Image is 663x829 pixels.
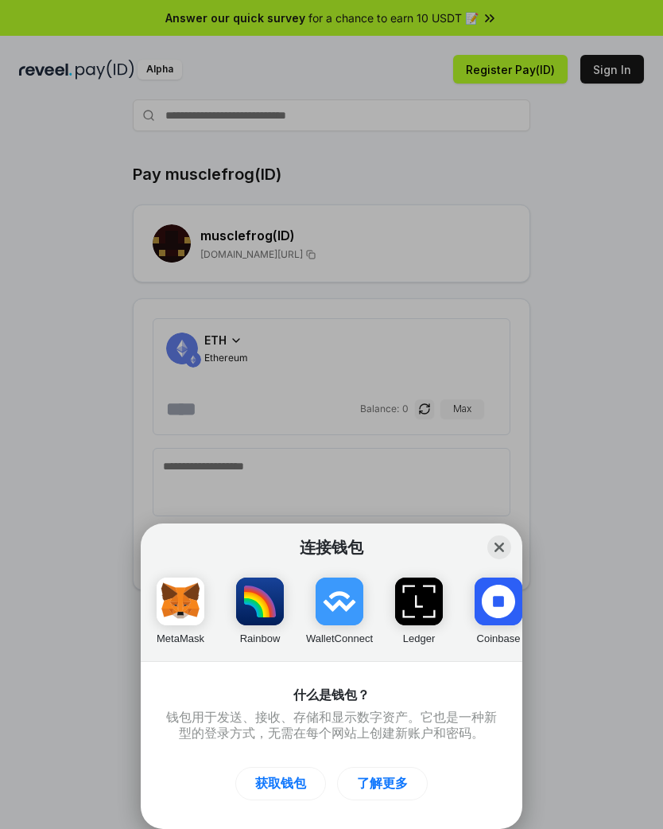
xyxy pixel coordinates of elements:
div: 获取钱包 [255,776,306,792]
button: Ledger [395,570,443,646]
button: MetaMask [157,570,204,646]
div: 了解更多 [357,776,408,792]
h1: 连接钱包 [157,538,506,557]
button: Close [487,535,511,559]
span: Ledger [403,632,435,644]
img: svg+xml,%3Csvg%20width%3D%2228%22%20height%3D%2228%22%20viewBox%3D%220%200%2028%2028%22%20fill%3D... [157,578,204,625]
span: Coinbase [477,632,521,644]
img: svg+xml,%3Csvg%20width%3D%2228%22%20height%3D%2228%22%20viewBox%3D%220%200%2028%2028%22%20fill%3D... [475,578,522,625]
span: Rainbow [240,632,281,644]
button: Rainbow [236,570,284,646]
button: WalletConnect [316,570,363,646]
div: 钱包用于发送、接收、存储和显示数字资产。它也是一种新型的登录方式，无需在每个网站上创建新账户和密码。 [166,710,497,741]
button: Coinbase [475,570,522,646]
img: svg+xml,%3Csvg%20width%3D%2228%22%20height%3D%2228%22%20viewBox%3D%220%200%2028%2028%22%20fill%3D... [316,578,363,625]
img: svg+xml,%3Csvg%20xmlns%3D%22http%3A%2F%2Fwww.w3.org%2F2000%2Fsvg%22%20width%3D%2228%22%20height%3... [395,578,443,625]
div: 什么是钱包？ [166,687,497,703]
span: MetaMask [157,632,204,644]
span: WalletConnect [306,632,373,644]
img: svg+xml,%3Csvg%20width%3D%22120%22%20height%3D%22120%22%20viewBox%3D%220%200%20120%20120%22%20fil... [236,578,284,625]
button: 获取钱包 [235,767,326,800]
a: 了解更多 [337,767,428,800]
